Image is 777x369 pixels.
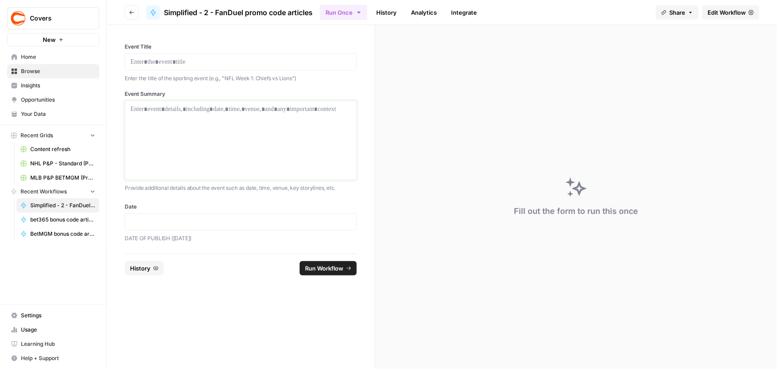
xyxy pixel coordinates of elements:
[7,351,99,365] button: Help + Support
[7,93,99,107] a: Opportunities
[7,337,99,351] a: Learning Hub
[7,64,99,78] a: Browse
[702,5,759,20] a: Edit Workflow
[30,174,95,182] span: MLB P&P BETMGM (Production) Grid (3)
[20,188,67,196] span: Recent Workflows
[21,67,95,75] span: Browse
[16,227,99,241] a: BetMGM bonus code article
[30,216,95,224] span: bet365 bonus code article
[21,82,95,90] span: Insights
[130,264,151,273] span: History
[21,326,95,334] span: Usage
[146,5,313,20] a: Simplified - 2 - FanDuel promo code articles
[406,5,442,20] a: Analytics
[708,8,746,17] span: Edit Workflow
[16,142,99,156] a: Content refresh
[7,107,99,121] a: Your Data
[446,5,482,20] a: Integrate
[125,203,357,211] label: Date
[125,234,357,243] p: DATE OF PUBLISH ([DATE])
[21,354,95,362] span: Help + Support
[125,43,357,51] label: Event Title
[125,90,357,98] label: Event Summary
[125,74,357,83] p: Enter the title of the sporting event (e.g., "NFL Week 1: Chiefs vs Lions")
[7,323,99,337] a: Usage
[30,160,95,168] span: NHL P&P - Standard (Production) Grid
[30,230,95,238] span: BetMGM bonus code article
[16,156,99,171] a: NHL P&P - Standard (Production) Grid
[125,184,357,193] p: Provide additional details about the event such as date, time, venue, key storylines, etc.
[669,8,685,17] span: Share
[7,185,99,198] button: Recent Workflows
[21,53,95,61] span: Home
[656,5,699,20] button: Share
[7,78,99,93] a: Insights
[7,50,99,64] a: Home
[7,308,99,323] a: Settings
[21,312,95,320] span: Settings
[10,10,26,26] img: Covers Logo
[21,340,95,348] span: Learning Hub
[320,5,367,20] button: Run Once
[125,261,164,275] button: History
[16,213,99,227] a: bet365 bonus code article
[30,14,84,23] span: Covers
[514,205,638,217] div: Fill out the form to run this once
[164,7,313,18] span: Simplified - 2 - FanDuel promo code articles
[7,129,99,142] button: Recent Grids
[16,171,99,185] a: MLB P&P BETMGM (Production) Grid (3)
[30,145,95,153] span: Content refresh
[7,7,99,29] button: Workspace: Covers
[21,110,95,118] span: Your Data
[30,201,95,209] span: Simplified - 2 - FanDuel promo code articles
[7,33,99,46] button: New
[20,131,53,139] span: Recent Grids
[16,198,99,213] a: Simplified - 2 - FanDuel promo code articles
[305,264,343,273] span: Run Workflow
[300,261,357,275] button: Run Workflow
[21,96,95,104] span: Opportunities
[371,5,402,20] a: History
[43,35,56,44] span: New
